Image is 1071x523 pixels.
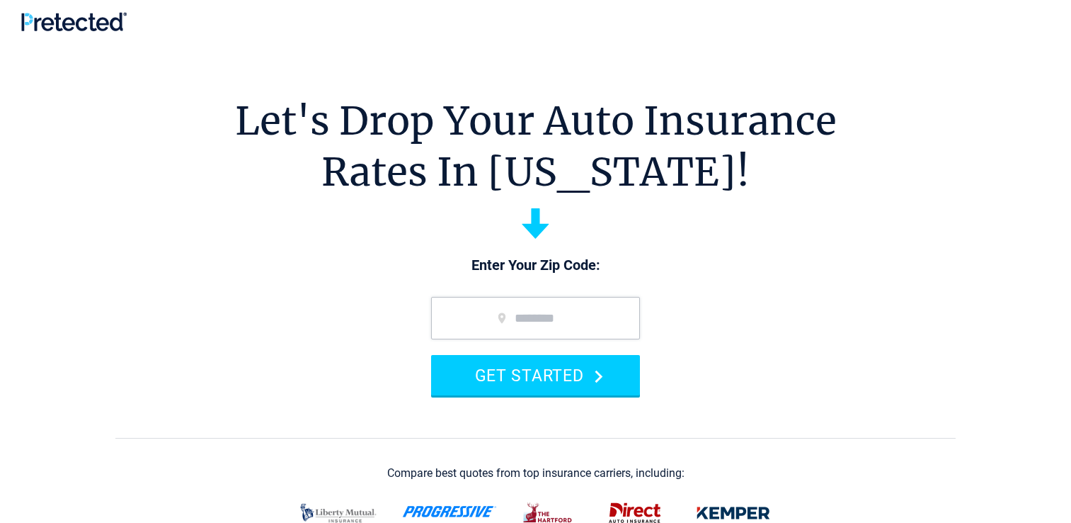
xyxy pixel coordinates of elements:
img: Pretected Logo [21,12,127,31]
button: GET STARTED [431,355,640,395]
input: zip code [431,297,640,339]
p: Enter Your Zip Code: [417,256,654,276]
h1: Let's Drop Your Auto Insurance Rates In [US_STATE]! [235,96,837,198]
img: progressive [402,506,497,517]
div: Compare best quotes from top insurance carriers, including: [387,467,685,480]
